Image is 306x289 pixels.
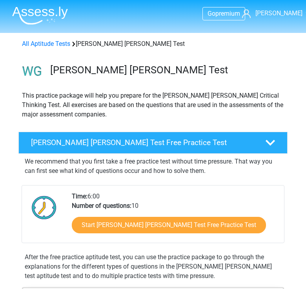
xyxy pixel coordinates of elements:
[19,58,46,85] img: watson glaser test
[242,9,300,18] a: [PERSON_NAME]
[22,253,284,281] div: After the free practice aptitude test, you can use the practice package to go through the explana...
[203,8,245,19] a: Gopremium
[15,132,291,154] a: [PERSON_NAME] [PERSON_NAME] Test Free Practice Test
[66,192,284,243] div: 6:00 10
[215,10,240,17] span: premium
[208,10,215,17] span: Go
[19,39,287,49] div: [PERSON_NAME] [PERSON_NAME] Test
[72,193,87,200] b: Time:
[50,64,281,76] h3: [PERSON_NAME] [PERSON_NAME] Test
[72,202,131,209] b: Number of questions:
[12,6,68,25] img: Assessly
[28,192,60,223] img: Clock
[22,91,284,119] p: This practice package will help you prepare for the [PERSON_NAME] [PERSON_NAME] Critical Thinking...
[22,40,70,47] a: All Aptitude Tests
[255,9,302,17] span: [PERSON_NAME]
[72,217,266,233] a: Start [PERSON_NAME] [PERSON_NAME] Test Free Practice Test
[31,138,254,147] h4: [PERSON_NAME] [PERSON_NAME] Test Free Practice Test
[25,157,281,176] p: We recommend that you first take a free practice test without time pressure. That way you can fir...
